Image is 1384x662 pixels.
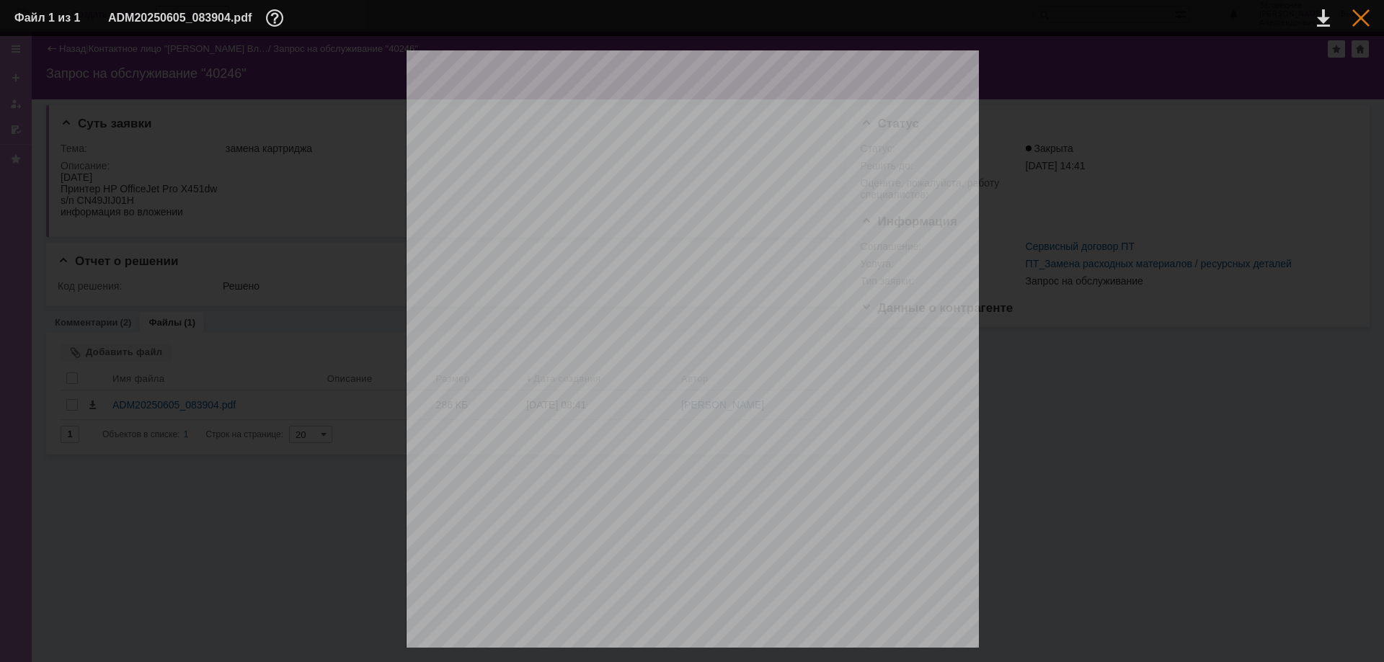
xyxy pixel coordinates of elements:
[266,9,288,27] div: Дополнительная информация о файле (F11)
[1352,9,1370,27] div: Закрыть окно (Esc)
[14,12,86,24] div: Файл 1 из 1
[1317,9,1330,27] div: Скачать файл
[108,9,288,27] div: ADM20250605_083904.pdf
